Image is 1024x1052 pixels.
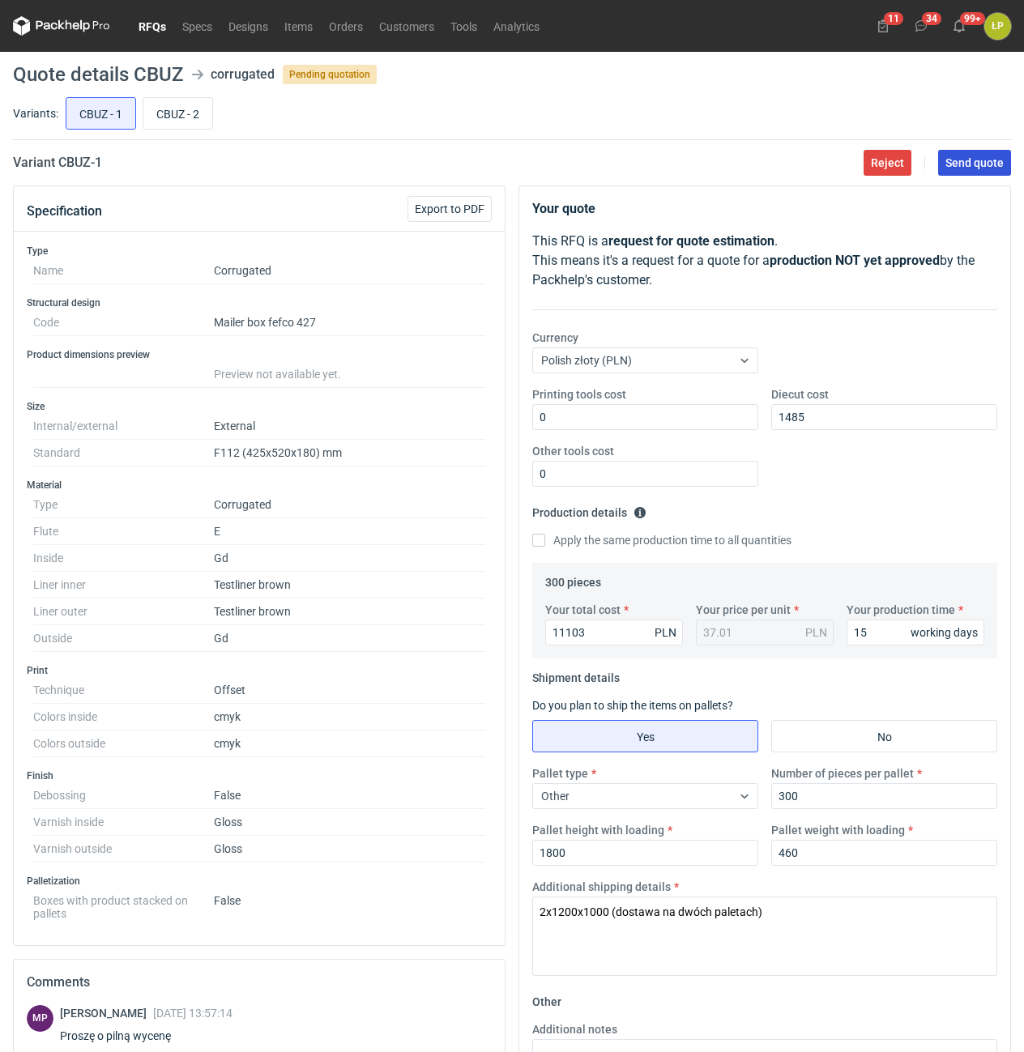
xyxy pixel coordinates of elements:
label: Yes [532,720,758,752]
strong: request for quote estimation [608,233,774,249]
div: PLN [805,624,827,641]
dd: External [214,413,485,440]
div: Proszę o pilną wycenę [60,1028,233,1044]
span: Pending quotation [283,65,377,84]
a: Analytics [485,16,548,36]
dt: Varnish outside [33,836,214,862]
h3: Type [27,245,492,258]
label: Pallet weight with loading [771,822,905,838]
input: 0 [771,783,997,809]
legend: Production details [532,500,646,519]
button: Specification [27,192,102,231]
label: Variants: [13,105,58,121]
dt: Outside [33,625,214,652]
label: Pallet type [532,765,588,782]
textarea: 2x1200x1000 (dostawa na dwóch paletach) [532,897,997,976]
span: Polish złoty (PLN) [541,354,632,367]
label: Diecut cost [771,386,829,402]
dd: Offset [214,677,485,704]
button: Reject [864,150,911,176]
dd: Corrugated [214,492,485,518]
dd: Gd [214,545,485,572]
h2: Variant CBUZ - 1 [13,153,102,172]
legend: Shipment details [532,665,620,684]
h1: Quote details CBUZ [13,65,183,84]
input: 0 [545,620,683,645]
div: PLN [655,624,676,641]
dd: Gd [214,625,485,652]
input: 0 [847,620,984,645]
label: No [771,720,997,752]
dd: Mailer box fefco 427 [214,309,485,336]
label: Do you plan to ship the items on pallets? [532,699,733,712]
span: [DATE] 13:57:14 [153,1007,233,1020]
strong: production NOT yet approved [770,253,940,268]
h3: Material [27,479,492,492]
h3: Structural design [27,296,492,309]
figcaption: MP [27,1005,53,1032]
dt: Technique [33,677,214,704]
dd: False [214,888,485,920]
dt: Liner inner [33,572,214,598]
span: Other [541,790,570,803]
dt: Varnish inside [33,809,214,836]
dt: Liner outer [33,598,214,625]
a: Orders [321,16,371,36]
dd: Testliner brown [214,572,485,598]
span: Preview not available yet. [214,368,341,381]
label: Printing tools cost [532,386,626,402]
strong: Your quote [532,201,595,216]
div: Łukasz Postawa [984,13,1011,40]
h3: Product dimensions preview [27,348,492,361]
button: Export to PDF [407,196,492,222]
dt: Boxes with product stacked on pallets [33,888,214,920]
label: Your price per unit [696,602,791,618]
h2: Comments [27,973,492,992]
svg: Packhelp Pro [13,16,110,36]
label: CBUZ - 2 [143,97,213,130]
a: Items [276,16,321,36]
input: 0 [771,840,997,866]
a: Designs [220,16,276,36]
input: 0 [532,404,758,430]
label: Additional shipping details [532,879,671,895]
dt: Flute [33,518,214,545]
dd: Gloss [214,809,485,836]
legend: 300 pieces [545,569,601,589]
a: RFQs [130,16,174,36]
label: Other tools cost [532,443,614,459]
button: 11 [870,13,896,39]
button: 99+ [946,13,972,39]
button: 34 [908,13,934,39]
h3: Print [27,664,492,677]
label: Your total cost [545,602,621,618]
div: working days [911,624,978,641]
dt: Name [33,258,214,284]
dt: Colors inside [33,704,214,730]
label: Apply the same production time to all quantities [532,532,791,548]
button: ŁP [984,13,1011,40]
dd: cmyk [214,730,485,757]
label: Number of pieces per pallet [771,765,914,782]
dt: Colors outside [33,730,214,757]
label: CBUZ - 1 [66,97,136,130]
label: Currency [532,330,578,346]
a: Specs [174,16,220,36]
label: Pallet height with loading [532,822,664,838]
dd: Corrugated [214,258,485,284]
dd: False [214,782,485,809]
h3: Palletization [27,875,492,888]
label: Additional notes [532,1021,617,1037]
dt: Standard [33,440,214,466]
dt: Debossing [33,782,214,809]
dt: Code [33,309,214,336]
dt: Type [33,492,214,518]
div: Michał Palasek [27,1005,53,1032]
dt: Internal/external [33,413,214,440]
input: 0 [771,404,997,430]
input: 0 [532,840,758,866]
dd: cmyk [214,704,485,730]
div: corrugated [211,65,275,84]
span: Export to PDF [415,203,484,215]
